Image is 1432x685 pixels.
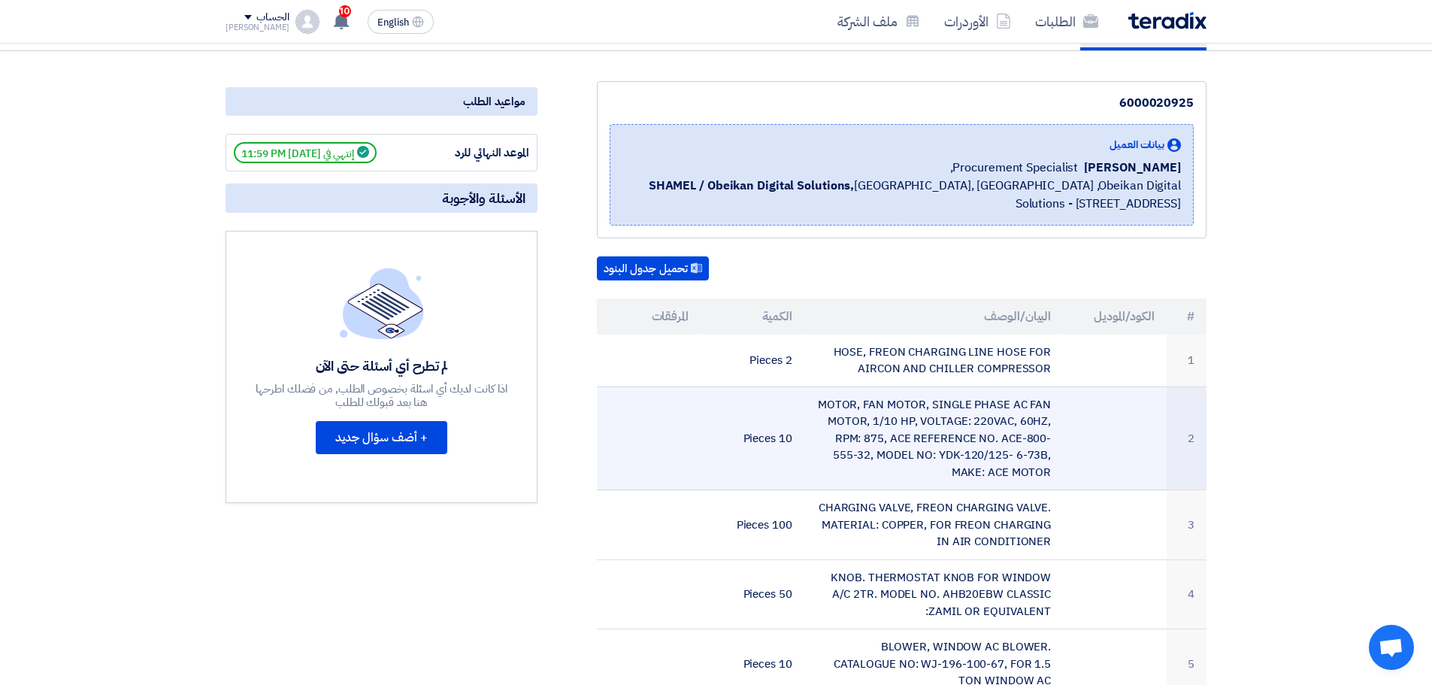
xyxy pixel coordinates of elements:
[256,11,289,24] div: الحساب
[825,4,932,39] a: ملف الشركة
[1167,386,1206,490] td: 2
[701,490,804,560] td: 100 Pieces
[804,299,1064,335] th: البيان/الوصف
[1023,4,1110,39] a: الطلبات
[340,268,424,338] img: empty_state_list.svg
[1084,159,1181,177] span: [PERSON_NAME]
[701,299,804,335] th: الكمية
[1128,12,1206,29] img: Teradix logo
[1167,559,1206,629] td: 4
[1110,137,1164,153] span: بيانات العميل
[932,4,1023,39] a: الأوردرات
[597,256,709,280] button: تحميل جدول البنود
[701,335,804,387] td: 2 Pieces
[804,559,1064,629] td: KNOB. THERMOSTAT KNOB FOR WINDOW A/C 2TR. MODEL NO. AHB20EBW CLASSIC :ZAMIL OR EQUIVALENT
[649,177,855,195] b: SHAMEL / Obeikan Digital Solutions,
[1167,335,1206,387] td: 1
[254,382,510,409] div: اذا كانت لديك أي اسئلة بخصوص الطلب, من فضلك اطرحها هنا بعد قبولك للطلب
[416,144,529,162] div: الموعد النهائي للرد
[804,386,1064,490] td: MOTOR, FAN MOTOR, SINGLE PHASE AC FAN MOTOR, 1/10 HP, VOLTAGE: 220VAC, 60HZ, RPM: 875, ACE REFERE...
[316,421,447,454] button: + أضف سؤال جديد
[1063,299,1167,335] th: الكود/الموديل
[1369,625,1414,670] div: Open chat
[234,142,377,163] span: إنتهي في [DATE] 11:59 PM
[597,299,701,335] th: المرفقات
[1167,490,1206,560] td: 3
[226,87,537,116] div: مواعيد الطلب
[804,335,1064,387] td: HOSE, FREON CHARGING LINE HOSE FOR AIRCON AND CHILLER COMPRESSOR
[1167,299,1206,335] th: #
[610,94,1194,112] div: 6000020925
[368,10,434,34] button: English
[226,23,289,32] div: [PERSON_NAME]
[701,559,804,629] td: 50 Pieces
[622,177,1181,213] span: [GEOGRAPHIC_DATA], [GEOGRAPHIC_DATA] ,Obeikan Digital Solutions - [STREET_ADDRESS]
[701,386,804,490] td: 10 Pieces
[950,159,1079,177] span: Procurement Specialist,
[295,10,319,34] img: profile_test.png
[377,17,409,28] span: English
[254,357,510,374] div: لم تطرح أي أسئلة حتى الآن
[804,490,1064,560] td: CHARGING VALVE, FREON CHARGING VALVE. MATERIAL: COPPER, FOR FREON CHARGING IN AIR CONDITIONER
[442,189,525,207] span: الأسئلة والأجوبة
[339,5,351,17] span: 10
